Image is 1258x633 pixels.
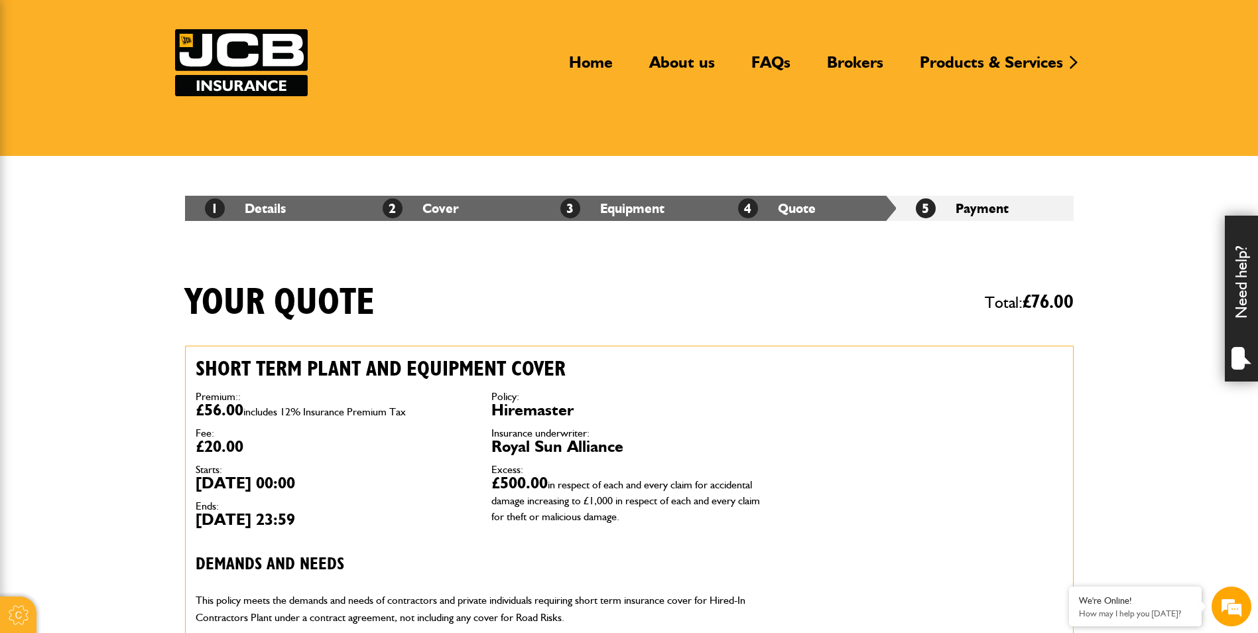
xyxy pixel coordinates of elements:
p: This policy meets the demands and needs of contractors and private individuals requiring short te... [196,592,767,626]
a: 3Equipment [560,200,664,216]
a: JCB Insurance Services [175,29,308,96]
span: includes 12% Insurance Premium Tax [243,405,406,418]
span: £ [1023,293,1074,312]
div: We're Online! [1079,595,1192,606]
h3: Demands and needs [196,555,767,575]
span: 3 [560,198,580,218]
div: Need help? [1225,216,1258,382]
em: Start Chat [180,409,241,427]
dd: Hiremaster [491,402,767,418]
dd: [DATE] 23:59 [196,512,472,527]
textarea: Type your message and hit 'Enter' [17,240,242,397]
span: 2 [383,198,403,218]
img: d_20077148190_company_1631870298795_20077148190 [23,74,56,92]
dt: Premium:: [196,391,472,402]
a: Products & Services [910,52,1073,83]
li: Quote [718,196,896,221]
dt: Insurance underwriter: [491,428,767,439]
input: Enter your email address [17,162,242,191]
dd: Royal Sun Alliance [491,439,767,455]
dt: Starts: [196,464,472,475]
li: Payment [896,196,1074,221]
a: Brokers [817,52,893,83]
span: 5 [916,198,936,218]
div: Minimize live chat window [218,7,249,38]
dd: £56.00 [196,402,472,418]
span: 4 [738,198,758,218]
p: How may I help you today? [1079,608,1192,618]
dt: Excess: [491,464,767,475]
span: 1 [205,198,225,218]
a: Home [559,52,623,83]
span: in respect of each and every claim for accidental damage increasing to £1,000 in respect of each ... [491,478,760,523]
div: Chat with us now [69,74,223,92]
span: Total: [985,287,1074,318]
dt: Fee: [196,428,472,439]
dt: Policy: [491,391,767,402]
span: 76.00 [1031,293,1074,312]
a: 1Details [205,200,286,216]
img: JCB Insurance Services logo [175,29,308,96]
input: Enter your last name [17,123,242,152]
a: About us [639,52,725,83]
a: 2Cover [383,200,459,216]
dd: £500.00 [491,475,767,523]
h1: Your quote [185,281,375,325]
input: Enter your phone number [17,201,242,230]
dd: £20.00 [196,439,472,455]
a: FAQs [741,52,800,83]
dd: [DATE] 00:00 [196,475,472,491]
dt: Ends: [196,501,472,512]
h2: Short term plant and equipment cover [196,356,767,382]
